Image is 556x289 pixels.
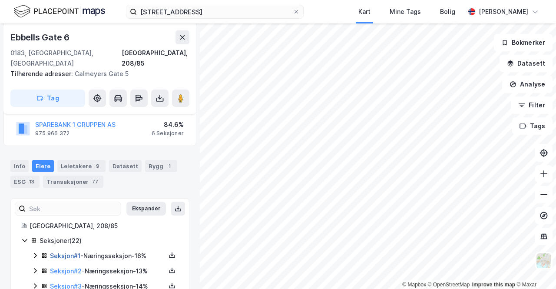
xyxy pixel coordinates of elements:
span: Tilhørende adresser: [10,70,75,77]
div: Eiere [32,160,54,172]
div: 77 [90,177,100,186]
div: - Næringsseksjon - 16% [50,251,165,261]
div: 13 [27,177,36,186]
div: 975 966 372 [35,130,69,137]
button: Ekspander [126,202,166,216]
div: Seksjoner ( 22 ) [40,236,179,246]
div: 0183, [GEOGRAPHIC_DATA], [GEOGRAPHIC_DATA] [10,48,122,69]
a: Improve this map [472,282,515,288]
div: [GEOGRAPHIC_DATA], 208/85 [30,221,179,231]
button: Tags [512,117,553,135]
div: Datasett [109,160,142,172]
div: Transaksjoner [43,176,103,188]
img: logo.f888ab2527a4732fd821a326f86c7f29.svg [14,4,105,19]
div: Ebbells Gate 6 [10,30,71,44]
div: Leietakere [57,160,106,172]
div: ESG [10,176,40,188]
div: Kart [358,7,371,17]
a: OpenStreetMap [428,282,470,288]
button: Tag [10,90,85,107]
input: Søk på adresse, matrikkel, gårdeiere, leietakere eller personer [137,5,293,18]
div: 84.6% [152,120,184,130]
div: Calmeyers Gate 5 [10,69,182,79]
div: Kontrollprogram for chat [513,247,556,289]
div: 6 Seksjoner [152,130,184,137]
div: 1 [165,162,174,170]
div: - Næringsseksjon - 13% [50,266,165,276]
div: [GEOGRAPHIC_DATA], 208/85 [122,48,189,69]
div: [PERSON_NAME] [479,7,528,17]
button: Bokmerker [494,34,553,51]
button: Analyse [502,76,553,93]
a: Seksjon#2 [50,267,82,275]
div: Info [10,160,29,172]
a: Seksjon#1 [50,252,80,259]
div: 9 [93,162,102,170]
a: Mapbox [402,282,426,288]
div: Bygg [145,160,177,172]
button: Filter [511,96,553,114]
iframe: Chat Widget [513,247,556,289]
button: Datasett [500,55,553,72]
input: Søk [26,202,121,215]
div: Bolig [440,7,455,17]
div: Mine Tags [390,7,421,17]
